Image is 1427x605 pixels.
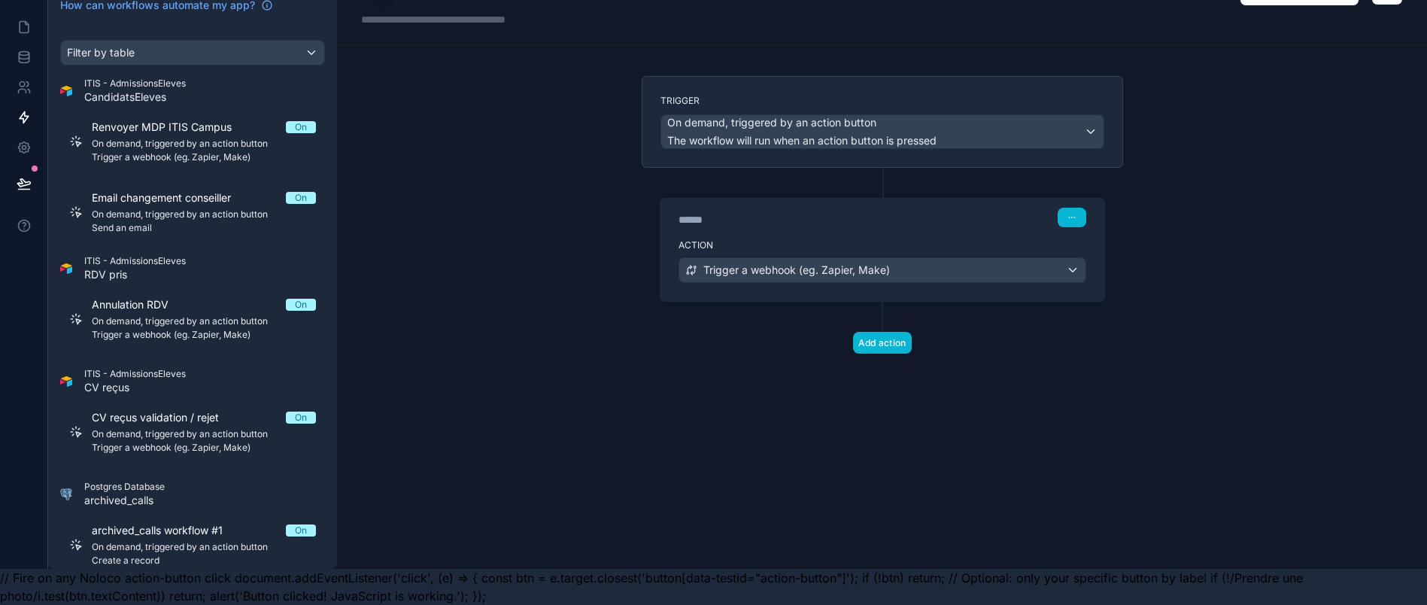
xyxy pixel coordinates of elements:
[679,239,1086,251] label: Action
[660,114,1104,149] button: On demand, triggered by an action buttonThe workflow will run when an action button is pressed
[667,115,876,130] span: On demand, triggered by an action button
[679,257,1086,283] button: Trigger a webhook (eg. Zapier, Make)
[703,263,890,278] span: Trigger a webhook (eg. Zapier, Make)
[853,332,912,354] button: Add action
[660,95,1104,107] label: Trigger
[667,134,937,147] span: The workflow will run when an action button is pressed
